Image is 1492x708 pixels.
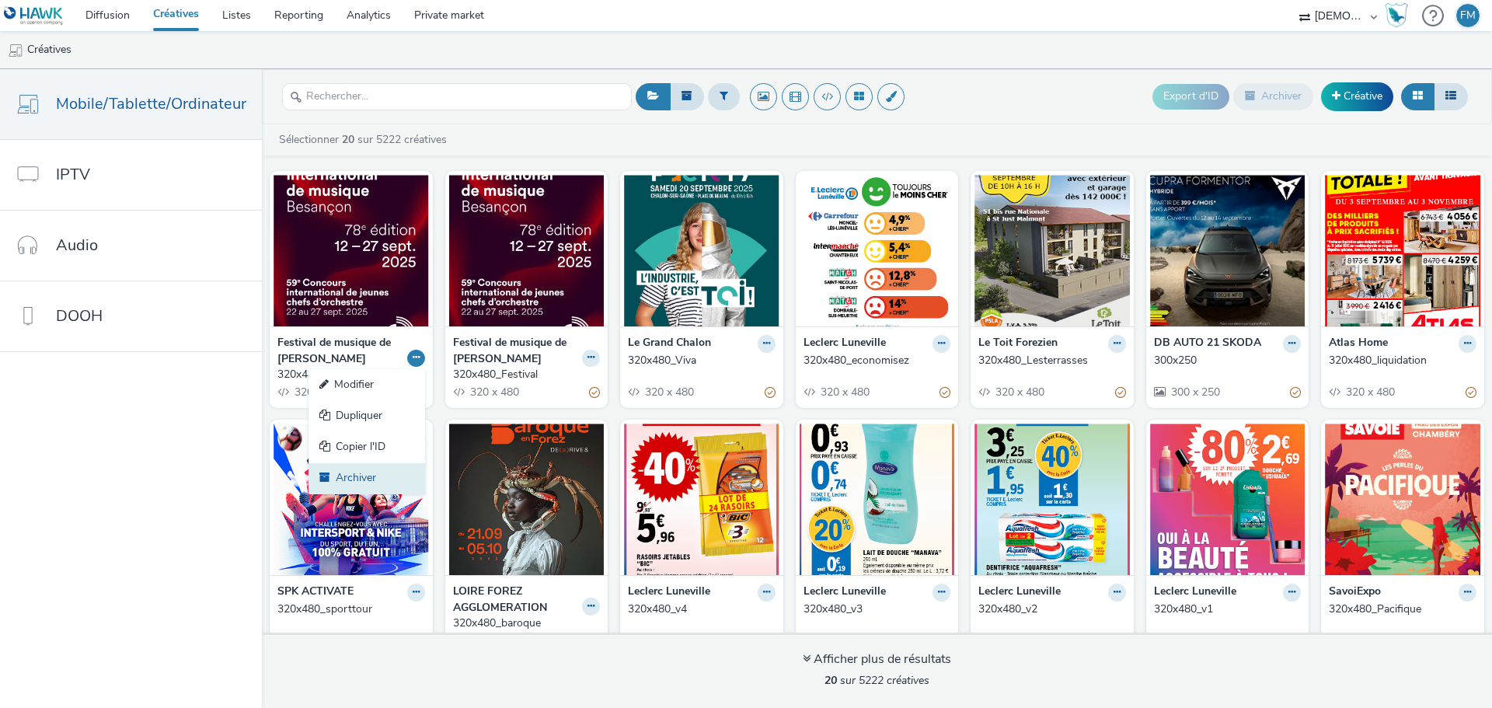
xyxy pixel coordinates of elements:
img: 320x480_v3 visual [800,424,955,575]
a: Dupliquer [309,400,425,431]
div: Afficher plus de résultats [803,650,951,668]
div: 320x480_sporttour [277,602,419,617]
a: 320x480_v4 [628,602,776,617]
div: 320x480_Viva [628,353,769,368]
a: Sélectionner sur 5222 créatives [277,132,453,147]
img: 320x480_v4 visual [624,424,779,575]
img: 320x480_economisez visual [800,175,955,326]
strong: Leclerc Luneville [978,584,1061,602]
button: Liste [1434,83,1468,110]
img: mobile [8,43,23,58]
span: 320 x 480 [819,385,870,399]
div: 320x480_baroque [453,616,594,631]
a: 320x480_Lesterrasses [978,353,1126,368]
div: FM [1460,4,1476,27]
strong: SPK ACTIVATE [277,584,354,602]
div: 320x480_v1 [1154,602,1295,617]
strong: Leclerc Luneville [804,584,886,602]
span: Mobile/Tablette/Ordinateur [56,92,246,115]
span: IPTV [56,163,90,186]
a: Archiver [309,463,425,494]
img: 320x480_liquidation visual [1325,175,1480,326]
div: 320x480_Festival (copy) [277,367,419,382]
strong: 20 [824,673,837,688]
strong: Leclerc Luneville [628,584,710,602]
span: 320 x 480 [643,385,694,399]
div: 300x250 [1154,353,1295,368]
div: 320x480_Lesterrasses [978,353,1120,368]
button: Archiver [1233,83,1313,110]
a: 320x480_liquidation [1329,353,1476,368]
a: Créative [1321,82,1393,110]
div: 320x480_v3 [804,602,945,617]
img: 320x480_sporttour visual [274,424,429,575]
img: undefined Logo [4,6,64,26]
img: Hawk Academy [1385,3,1408,28]
div: 320x480_liquidation [1329,353,1470,368]
strong: Le Toit Forezien [978,335,1058,353]
span: DOOH [56,305,103,327]
a: 320x480_Viva [628,353,776,368]
div: Partiellement valide [765,384,776,400]
span: 320 x 480 [293,385,343,399]
img: 300x250 visual [1150,175,1305,326]
a: 320x480_baroque [453,616,601,631]
div: 320x480_Festival [453,367,594,382]
span: 320 x 480 [1344,385,1395,399]
a: Modifier [309,369,425,400]
div: Partiellement valide [589,384,600,400]
img: 320x480_Festival (copy) visual [274,175,429,326]
span: 320 x 480 [994,385,1044,399]
img: 320x480_Pacifique visual [1325,424,1480,575]
a: 320x480_Festival [453,367,601,382]
div: Partiellement valide [939,384,950,400]
div: Partiellement valide [1115,384,1126,400]
strong: Festival de musique de [PERSON_NAME] [453,335,579,367]
strong: Atlas Home [1329,335,1388,353]
strong: SavoiExpo [1329,584,1381,602]
img: 320x480_v2 visual [974,424,1130,575]
div: 320x480_Pacifique [1329,602,1470,617]
strong: Le Grand Chalon [628,335,711,353]
img: 320x480_v1 visual [1150,424,1305,575]
a: 320x480_Festival (copy) [277,367,425,382]
img: 320x480_Festival visual [449,175,605,326]
span: Audio [56,234,98,256]
a: Hawk Academy [1385,3,1414,28]
a: Copier l'ID [309,431,425,462]
strong: 20 [342,132,354,147]
button: Grille [1401,83,1434,110]
a: 320x480_sporttour [277,602,425,617]
div: 320x480_economisez [804,353,945,368]
img: 320x480_Viva visual [624,175,779,326]
a: 320x480_v2 [978,602,1126,617]
span: sur 5222 créatives [824,673,929,688]
strong: Leclerc Luneville [804,335,886,353]
a: 320x480_economisez [804,353,951,368]
div: 320x480_v2 [978,602,1120,617]
div: Partiellement valide [1466,384,1476,400]
button: Export d'ID [1152,84,1229,109]
span: 320 x 480 [469,385,519,399]
a: 320x480_v3 [804,602,951,617]
div: Partiellement valide [1290,384,1301,400]
a: 320x480_v1 [1154,602,1302,617]
strong: LOIRE FOREZ AGGLOMERATION [453,584,579,616]
input: Rechercher... [282,83,632,110]
span: 300 x 250 [1170,385,1220,399]
div: 320x480_v4 [628,602,769,617]
img: 320x480_Lesterrasses visual [974,175,1130,326]
a: 300x250 [1154,353,1302,368]
strong: DB AUTO 21 SKODA [1154,335,1261,353]
strong: Leclerc Luneville [1154,584,1236,602]
img: 320x480_baroque visual [449,424,605,575]
strong: Festival de musique de [PERSON_NAME] [277,335,403,367]
a: 320x480_Pacifique [1329,602,1476,617]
